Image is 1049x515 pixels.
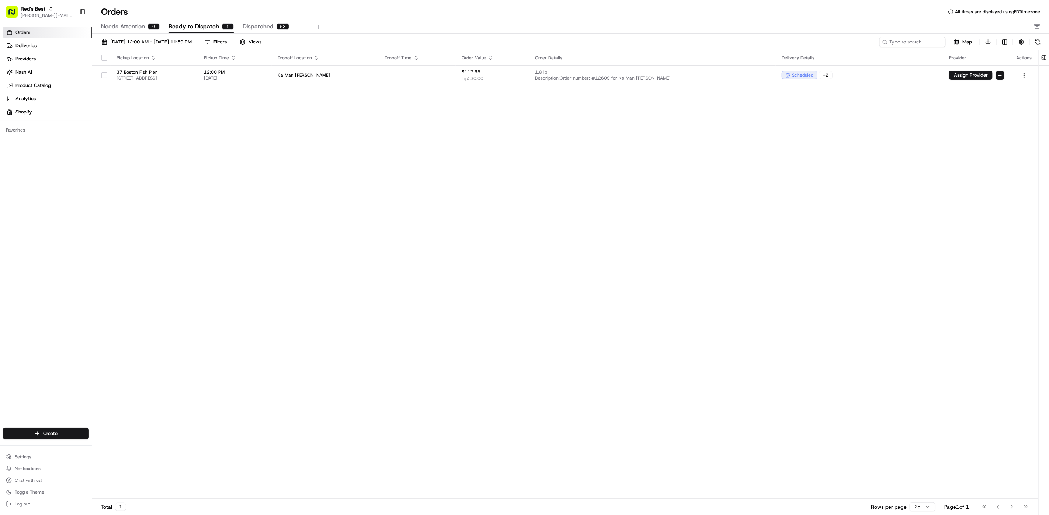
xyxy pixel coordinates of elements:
p: Welcome 👋 [7,30,134,42]
div: 💻 [62,166,68,172]
a: Nash AI [3,66,92,78]
img: Nash [7,8,22,22]
button: Red's Best[PERSON_NAME][EMAIL_ADDRESS][DOMAIN_NAME] [3,3,76,21]
div: Actions [1016,55,1032,61]
span: Orders [15,29,30,36]
button: Create [3,428,89,439]
img: Wisdom Oko [7,108,19,122]
span: [DATE] [204,75,266,81]
span: Deliveries [15,42,37,49]
span: $117.95 [462,69,480,75]
div: Dropoff Location [278,55,373,61]
span: Ka Man [PERSON_NAME] [278,72,373,78]
span: Log out [15,501,30,507]
span: Needs Attention [101,22,145,31]
button: Refresh [1033,37,1043,47]
span: Product Catalog [15,82,51,89]
a: Deliveries [3,40,92,52]
div: Order Details [535,55,770,61]
div: Order Value [462,55,523,61]
button: Toggle Theme [3,487,89,497]
a: Analytics [3,93,92,105]
span: Settings [15,454,31,460]
div: Start new chat [33,71,121,78]
button: Log out [3,499,89,509]
button: Map [949,38,977,46]
div: Total [101,503,126,511]
span: 12:00 PM [204,69,266,75]
span: • [61,134,64,140]
div: 📗 [7,166,13,172]
img: Shopify logo [7,109,13,115]
span: Tip: $0.00 [462,76,483,81]
div: Dropoff Time [385,55,450,61]
span: [DATE] [84,115,99,120]
a: 📗Knowledge Base [4,162,59,175]
span: All times are displayed using EDT timezone [955,9,1040,15]
span: Toggle Theme [15,489,44,495]
span: Notifications [15,466,41,472]
img: Gabrielle LeFevre [7,127,19,139]
div: 53 [277,23,289,30]
span: Map [962,39,972,45]
span: Analytics [15,95,36,102]
a: Powered byPylon [52,183,89,189]
div: Past conversations [7,96,49,102]
span: Shopify [15,109,32,115]
span: Knowledge Base [15,165,56,172]
a: Orders [3,27,92,38]
button: Settings [3,452,89,462]
h1: Orders [101,6,128,18]
div: + 2 [819,71,833,79]
a: Shopify [3,106,92,118]
button: See all [114,95,134,104]
button: Notifications [3,463,89,474]
div: We're available if you need us! [33,78,101,84]
button: Red's Best [21,5,45,13]
img: 1736555255976-a54dd68f-1ca7-489b-9aae-adbdc363a1c4 [7,71,21,84]
span: API Documentation [70,165,118,172]
span: 37 Boston Fish Pier [117,69,192,75]
img: 8571987876998_91fb9ceb93ad5c398215_72.jpg [15,71,29,84]
button: Assign Provider [949,71,993,80]
span: Ready to Dispatch [169,22,219,31]
span: Providers [15,56,36,62]
img: 1736555255976-a54dd68f-1ca7-489b-9aae-adbdc363a1c4 [15,115,21,121]
p: Rows per page [871,503,907,511]
input: Type to search [879,37,946,47]
span: Description: Order number: #12609 for Ka Man [PERSON_NAME] [535,75,770,81]
div: Page 1 of 1 [944,503,969,511]
button: Filters [201,37,230,47]
a: 💻API Documentation [59,162,121,175]
span: Create [43,430,58,437]
div: Favorites [3,124,89,136]
span: Pylon [73,183,89,189]
span: [DATE] 12:00 AM - [DATE] 11:59 PM [110,39,192,45]
div: Pickup Location [117,55,192,61]
div: Provider [949,55,1004,61]
span: Dispatched [243,22,274,31]
button: Views [236,37,265,47]
span: [STREET_ADDRESS] [117,75,192,81]
span: Chat with us! [15,477,42,483]
span: [PERSON_NAME] [23,134,60,140]
span: Views [249,39,261,45]
button: [PERSON_NAME][EMAIL_ADDRESS][DOMAIN_NAME] [21,13,73,18]
span: scheduled [792,72,813,78]
button: Chat with us! [3,475,89,486]
span: • [80,115,83,120]
div: 1 [222,23,234,30]
div: 1 [115,503,126,511]
div: Delivery Details [782,55,937,61]
span: Nash AI [15,69,32,76]
span: 1.8 lb [535,69,770,75]
input: Clear [19,48,122,56]
div: 0 [148,23,160,30]
button: [DATE] 12:00 AM - [DATE] 11:59 PM [98,37,195,47]
span: Wisdom [PERSON_NAME] [23,115,79,120]
div: Filters [213,39,227,45]
a: Product Catalog [3,80,92,91]
button: Start new chat [125,73,134,82]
